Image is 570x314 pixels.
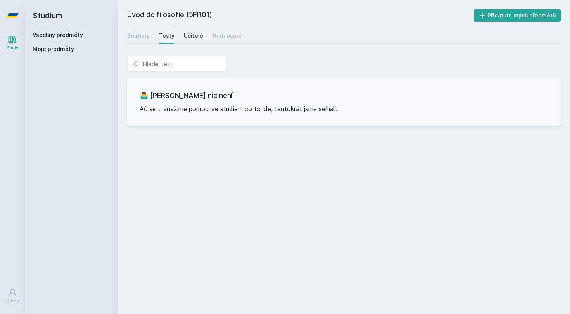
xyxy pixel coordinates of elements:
button: Přidat do mých předmětů [474,9,561,22]
a: Všechny předměty [33,31,83,38]
input: Hledej test [127,56,226,72]
div: Study [7,45,18,51]
a: Testy [159,28,174,44]
h2: Úvod do filosofie (5FI101) [127,9,474,22]
div: Soubory [127,32,150,40]
div: Uživatel [4,298,21,304]
p: Ač se ti snažíme pomoci se studiem co to jde, tentokrát jsme selhali. [140,104,548,113]
div: Testy [159,32,174,40]
h3: 🤷‍♂️ [PERSON_NAME] nic není [140,90,548,101]
a: Hodnocení [212,28,241,44]
div: Učitelé [184,32,203,40]
a: Učitelé [184,28,203,44]
a: Uživatel [2,284,23,308]
a: Soubory [127,28,150,44]
span: Moje předměty [33,45,74,53]
a: Study [2,31,23,55]
div: Hodnocení [212,32,241,40]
